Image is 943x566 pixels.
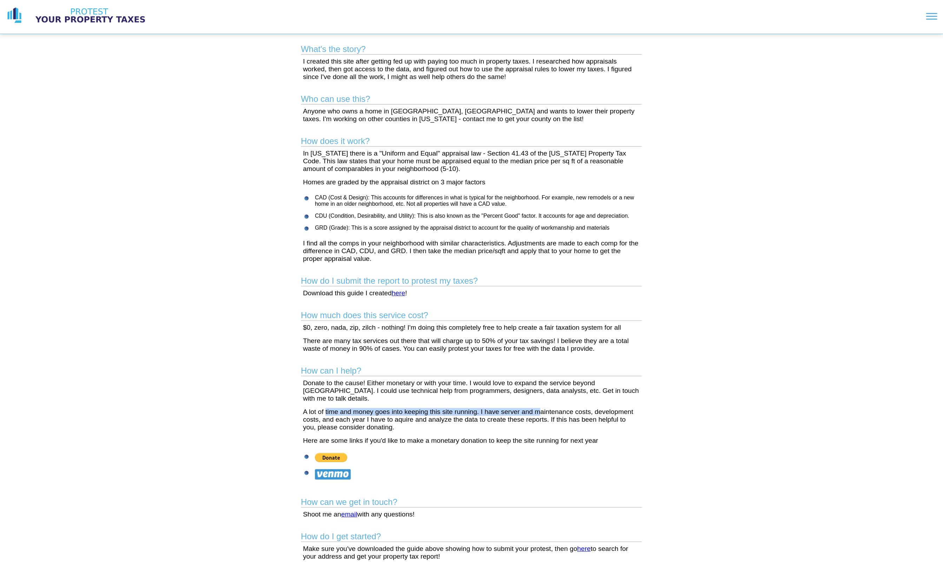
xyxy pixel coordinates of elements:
p: Download this guide I created ! [303,289,640,297]
a: here [392,289,405,297]
p: In [US_STATE] there is a "Uniform and Equal" appraisal law - Section 41.43 of the [US_STATE] Prop... [303,150,640,173]
li: CDU (Condition, Desirability, and Utility): This is also known as the "Percent Good" factor. It a... [315,213,646,219]
p: Homes are graded by the appraisal district on 3 major factors [303,178,640,186]
p: I created this site after getting fed up with paying too much in property taxes. I researched how... [303,58,640,81]
img: PayPal - The safer, easier way to pay online! [315,453,347,462]
p: Donate to the cause! Either monetary or with your time. I would love to expand the service beyond... [303,379,640,402]
a: email [341,511,357,518]
a: logo logo text [6,7,152,24]
p: Make sure you've downloaded the guide above showing how to submit your protest, then go to search... [303,545,640,560]
p: Here are some links if you'd like to make a monetary donation to keep the site running for next year [303,437,640,445]
h2: How much does this service cost? [301,310,642,321]
p: Shoot me an with any questions! [303,511,640,518]
a: here [577,545,591,552]
h2: What's the story? [301,44,642,55]
p: I find all the comps in your neighborhood with similar characteristics. Adjustments are made to e... [303,239,640,263]
h2: How does it work? [301,136,642,147]
p: $0, zero, nada, zip, zilch - nothing! I'm doing this completely free to help create a fair taxati... [303,324,640,331]
img: Donate with Venmo [315,469,351,480]
h2: Who can use this? [301,94,642,105]
h2: How do I submit the report to protest my taxes? [301,276,642,287]
li: CAD (Cost & Design): This accounts for differences in what is typical for the neighborhood. For e... [315,195,646,207]
img: logo [6,7,23,24]
h2: How can I help? [301,366,642,376]
p: There are many tax services out there that will charge up to 50% of your tax savings! I believe t... [303,337,640,353]
li: GRD (Grade): This is a score assigned by the appraisal district to account for the quality of wor... [315,225,646,231]
h2: How can we get in touch? [301,497,642,508]
p: A lot of time and money goes into keeping this site running. I have server and maintenance costs,... [303,408,640,431]
img: logo text [29,7,152,24]
h2: How do I get started? [301,532,642,542]
p: Anyone who owns a home in [GEOGRAPHIC_DATA], [GEOGRAPHIC_DATA] and wants to lower their property ... [303,107,640,123]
